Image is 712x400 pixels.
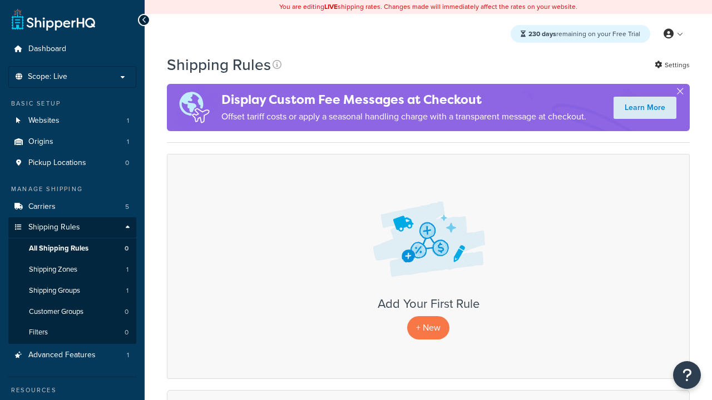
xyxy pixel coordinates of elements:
h4: Display Custom Fee Messages at Checkout [221,91,586,109]
a: Websites 1 [8,111,136,131]
h3: Add Your First Rule [179,297,678,311]
span: Pickup Locations [28,158,86,168]
a: Dashboard [8,39,136,59]
li: All Shipping Rules [8,238,136,259]
span: All Shipping Rules [29,244,88,253]
div: Resources [8,386,136,395]
a: Pickup Locations 0 [8,153,136,173]
a: ShipperHQ Home [12,8,95,31]
div: remaining on your Free Trial [511,25,650,43]
button: Open Resource Center [673,361,701,389]
p: + New [407,316,449,339]
span: 5 [125,202,129,212]
li: Origins [8,132,136,152]
span: Advanced Features [28,351,96,360]
span: Scope: Live [28,72,67,82]
span: 1 [126,286,128,296]
a: Carriers 5 [8,197,136,217]
li: Filters [8,322,136,343]
a: Learn More [614,97,676,119]
div: Manage Shipping [8,184,136,194]
span: 1 [126,265,128,274]
span: Websites [28,116,60,126]
strong: 230 days [528,29,556,39]
span: 0 [125,158,129,168]
li: Carriers [8,197,136,217]
a: Origins 1 [8,132,136,152]
span: 0 [125,328,128,337]
span: Customer Groups [29,307,83,317]
li: Pickup Locations [8,153,136,173]
span: Filters [29,328,48,337]
img: duties-banner-06bc72dcb5fe05cb3f9472aba00be2ae8eb53ab6f0d8bb03d382ba314ac3c341.png [167,84,221,131]
a: Shipping Groups 1 [8,281,136,301]
span: 0 [125,307,128,317]
span: Shipping Rules [28,223,80,232]
a: Advanced Features 1 [8,345,136,366]
span: Dashboard [28,44,66,54]
li: Shipping Groups [8,281,136,301]
a: Filters 0 [8,322,136,343]
span: Carriers [28,202,56,212]
li: Customer Groups [8,302,136,322]
a: Customer Groups 0 [8,302,136,322]
li: Websites [8,111,136,131]
span: 1 [127,351,129,360]
span: Shipping Groups [29,286,80,296]
h1: Shipping Rules [167,54,271,76]
span: Shipping Zones [29,265,77,274]
li: Shipping Zones [8,259,136,280]
span: 1 [127,137,129,147]
b: LIVE [324,2,338,12]
span: 0 [125,244,128,253]
a: Shipping Rules [8,217,136,238]
span: 1 [127,116,129,126]
div: Basic Setup [8,99,136,108]
span: Origins [28,137,53,147]
p: Offset tariff costs or apply a seasonal handling charge with a transparent message at checkout. [221,109,586,124]
a: Settings [655,57,690,73]
li: Shipping Rules [8,217,136,344]
a: Shipping Zones 1 [8,259,136,280]
li: Advanced Features [8,345,136,366]
a: All Shipping Rules 0 [8,238,136,259]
